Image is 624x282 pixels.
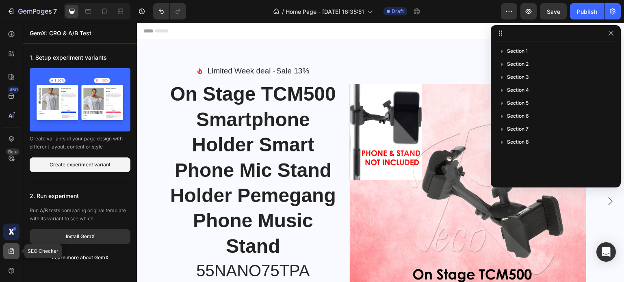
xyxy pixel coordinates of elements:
p: Create variants of your page design with different layout, content or style [30,135,130,151]
p: GemX: CRO & A/B Test [30,28,91,38]
p: 2. Run experiment [30,189,130,203]
span: Section 4 [507,86,529,94]
span: Section 2 [507,60,529,68]
div: Beta [6,149,19,155]
span: Section 8 [507,138,529,146]
button: Publish [570,3,604,19]
div: Install GemX [66,233,95,240]
button: Carousel Next Arrow [467,172,480,185]
div: Create experiment variant [50,161,110,168]
button: Save [540,3,567,19]
div: Learn more about GemX [52,254,108,261]
button: Install GemX [30,229,130,244]
div: Publish [577,7,597,16]
div: Open Intercom Messenger [596,242,616,262]
p: 55NANO75TPA [32,238,200,259]
span: / [282,7,284,16]
button: Create experiment variant [30,157,130,172]
iframe: Design area [137,23,624,282]
span: Section 3 [507,73,529,81]
div: Undo/Redo [153,3,186,19]
p: Run A/B tests comparing original template with its variant to see which [30,207,130,223]
h1: On Stage TCM500 Smartphone Holder Smart Phone Mic Stand Holder Pemegang Phone Music Stand [32,58,201,237]
span: Save [547,8,560,15]
p: 7 [53,6,57,16]
button: Learn more about GemX [30,250,130,265]
div: 450 [8,86,19,93]
span: Home Page - [DATE] 16:35:51 [286,7,364,16]
span: Draft [392,8,404,15]
span: Section 5 [507,99,529,107]
span: Section 7 [507,125,529,133]
p: 1. Setup experiment variants [30,50,130,65]
img: thumb-overview-838c1426.png [30,68,130,131]
span: Section 6 [507,112,529,120]
button: 7 [3,3,61,19]
span: Section 1 [507,47,528,55]
pre: Sale 13% [139,43,172,54]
